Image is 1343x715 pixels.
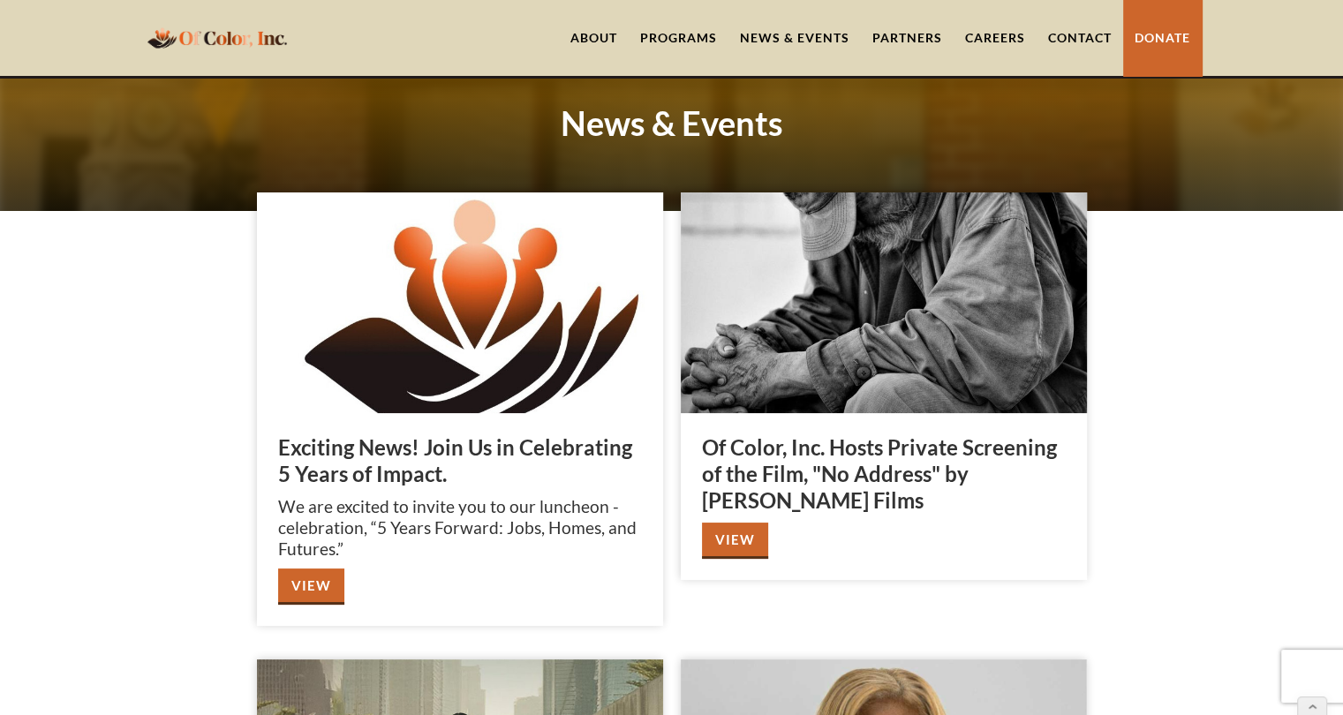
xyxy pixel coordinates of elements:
[278,496,642,560] p: We are excited to invite you to our luncheon - celebration, “5 Years Forward: Jobs, Homes, and Fu...
[257,192,663,413] img: Exciting News! Join Us in Celebrating 5 Years of Impact.
[142,17,292,58] a: home
[278,568,344,605] a: View
[561,102,783,143] strong: News & Events
[681,192,1087,413] img: Of Color, Inc. Hosts Private Screening of the Film, "No Address" by Robert Craig Films
[702,523,768,559] a: View
[702,434,1066,514] h3: Of Color, Inc. Hosts Private Screening of the Film, "No Address" by [PERSON_NAME] Films
[278,434,642,487] h3: Exciting News! Join Us in Celebrating 5 Years of Impact.
[640,29,717,47] div: Programs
